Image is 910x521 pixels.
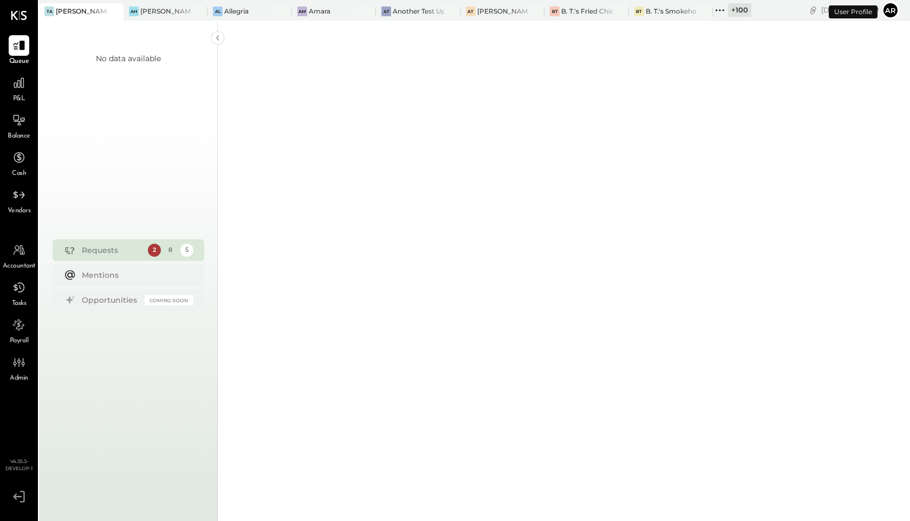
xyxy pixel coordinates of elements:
[9,57,29,67] span: Queue
[646,6,697,16] div: B. T.'s Smokehouse
[381,6,391,16] div: AT
[1,147,37,179] a: Cash
[145,295,193,305] div: Coming Soon
[56,6,107,16] div: [PERSON_NAME][GEOGRAPHIC_DATA]
[821,5,879,15] div: [DATE]
[180,244,193,257] div: 5
[96,53,161,64] div: No data available
[1,185,37,216] a: Vendors
[140,6,192,16] div: [PERSON_NAME] Hoboken
[1,315,37,346] a: Payroll
[8,132,30,141] span: Balance
[477,6,529,16] div: [PERSON_NAME] Test Create
[728,3,751,17] div: + 100
[309,6,330,16] div: Amara
[224,6,249,16] div: Allegria
[12,169,26,179] span: Cash
[10,374,28,383] span: Admin
[1,240,37,271] a: Accountant
[82,295,139,305] div: Opportunities
[213,6,223,16] div: Al
[561,6,613,16] div: B. T.'s Fried Chicken
[129,6,139,16] div: AH
[164,244,177,257] div: 8
[297,6,307,16] div: Am
[82,245,142,256] div: Requests
[882,2,899,19] button: Ar
[829,5,877,18] div: User Profile
[148,244,161,257] div: 2
[393,6,444,16] div: Another Test Updated
[3,262,36,271] span: Accountant
[12,299,27,309] span: Tasks
[1,73,37,104] a: P&L
[10,336,29,346] span: Payroll
[550,6,560,16] div: BT
[1,277,37,309] a: Tasks
[44,6,54,16] div: TA
[82,270,188,281] div: Mentions
[634,6,644,16] div: BT
[466,6,476,16] div: AT
[808,4,818,16] div: copy link
[13,94,25,104] span: P&L
[8,206,31,216] span: Vendors
[1,352,37,383] a: Admin
[1,110,37,141] a: Balance
[1,35,37,67] a: Queue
